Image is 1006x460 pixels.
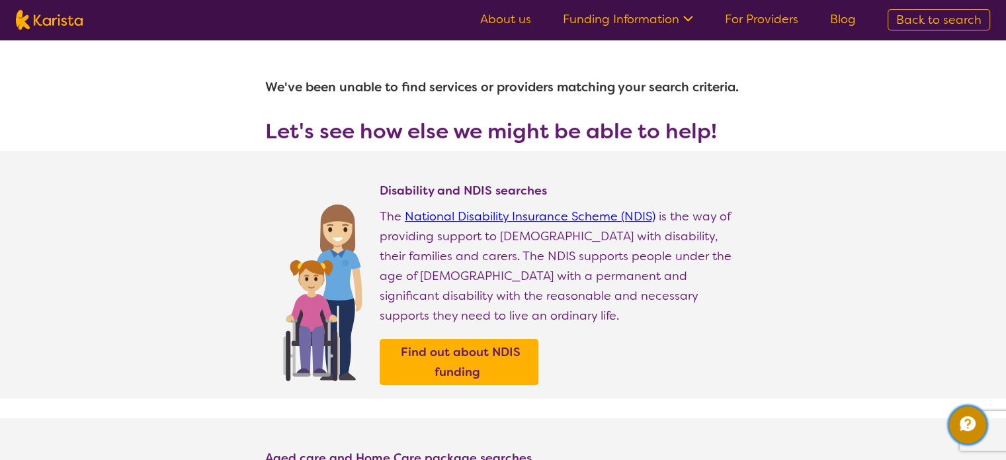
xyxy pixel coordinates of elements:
[480,11,531,27] a: About us
[888,9,990,30] a: Back to search
[725,11,798,27] a: For Providers
[380,207,741,326] p: The is the way of providing support to [DEMOGRAPHIC_DATA] with disability, their families and car...
[563,11,693,27] a: Funding Information
[278,196,366,381] img: Find NDIS and Disability services and providers
[380,183,741,199] h4: Disability and NDIS searches
[401,344,521,380] b: Find out about NDIS funding
[265,71,741,103] h1: We've been unable to find services or providers matching your search criteria.
[949,406,986,443] button: Channel Menu
[405,208,655,224] a: National Disability Insurance Scheme (NDIS)
[16,10,83,30] img: Karista logo
[830,11,856,27] a: Blog
[265,119,741,143] h3: Let's see how else we might be able to help!
[896,12,982,28] span: Back to search
[383,342,535,382] a: Find out about NDIS funding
